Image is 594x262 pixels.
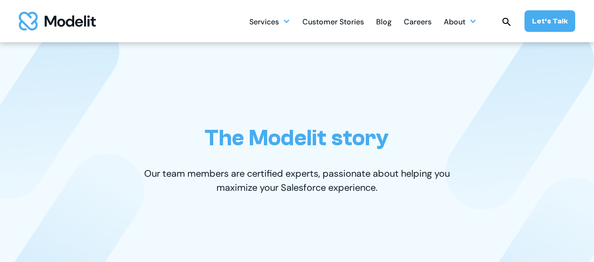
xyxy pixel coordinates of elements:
[205,125,389,151] h1: The Modelit story
[444,14,465,32] div: About
[444,12,477,30] div: About
[249,14,279,32] div: Services
[376,14,392,32] div: Blog
[404,12,432,30] a: Careers
[249,12,290,30] div: Services
[525,10,575,32] a: Let’s Talk
[302,12,364,30] a: Customer Stories
[135,166,459,195] p: Our team members are certified experts, passionate about helping you maximize your Salesforce exp...
[532,16,568,26] div: Let’s Talk
[404,14,432,32] div: Careers
[302,14,364,32] div: Customer Stories
[376,12,392,30] a: Blog
[19,12,96,30] a: home
[19,12,96,30] img: modelit logo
